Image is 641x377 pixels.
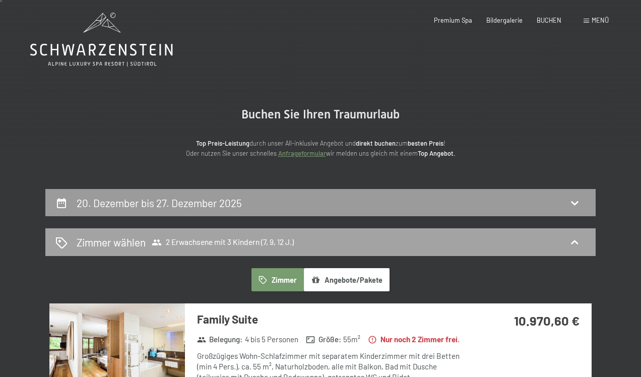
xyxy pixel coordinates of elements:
strong: Top Preis-Leistung [196,139,249,147]
a: Premium Spa [434,16,472,24]
a: Bildergalerie [486,16,523,24]
span: Menü [592,16,609,24]
button: Zimmer [251,268,304,291]
strong: Größe : [306,334,341,345]
span: 4 bis 5 Personen [245,334,298,345]
strong: besten Preis [408,139,443,147]
strong: direkt buchen [356,139,396,147]
a: Anfrageformular [278,149,326,157]
a: BUCHEN [537,16,561,24]
h2: Zimmer wählen [77,235,146,249]
strong: 10.970,60 € [514,312,580,328]
span: 55 m² [343,334,360,345]
span: 2 Erwachsene mit 3 Kindern (7, 9, 12 J.) [152,237,294,247]
p: durch unser All-inklusive Angebot und zum ! Oder nutzen Sie unser schnelles wir melden uns gleich... [119,138,522,159]
strong: Top Angebot. [418,149,456,157]
button: Angebote/Pakete [304,268,390,291]
strong: Belegung : [197,334,243,345]
strong: Nur noch 2 Zimmer frei. [368,334,460,345]
h2: 20. Dezember bis 27. Dezember 2025 [77,197,242,209]
h3: Family Suite [197,311,470,327]
span: Buchen Sie Ihren Traumurlaub [241,107,400,121]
